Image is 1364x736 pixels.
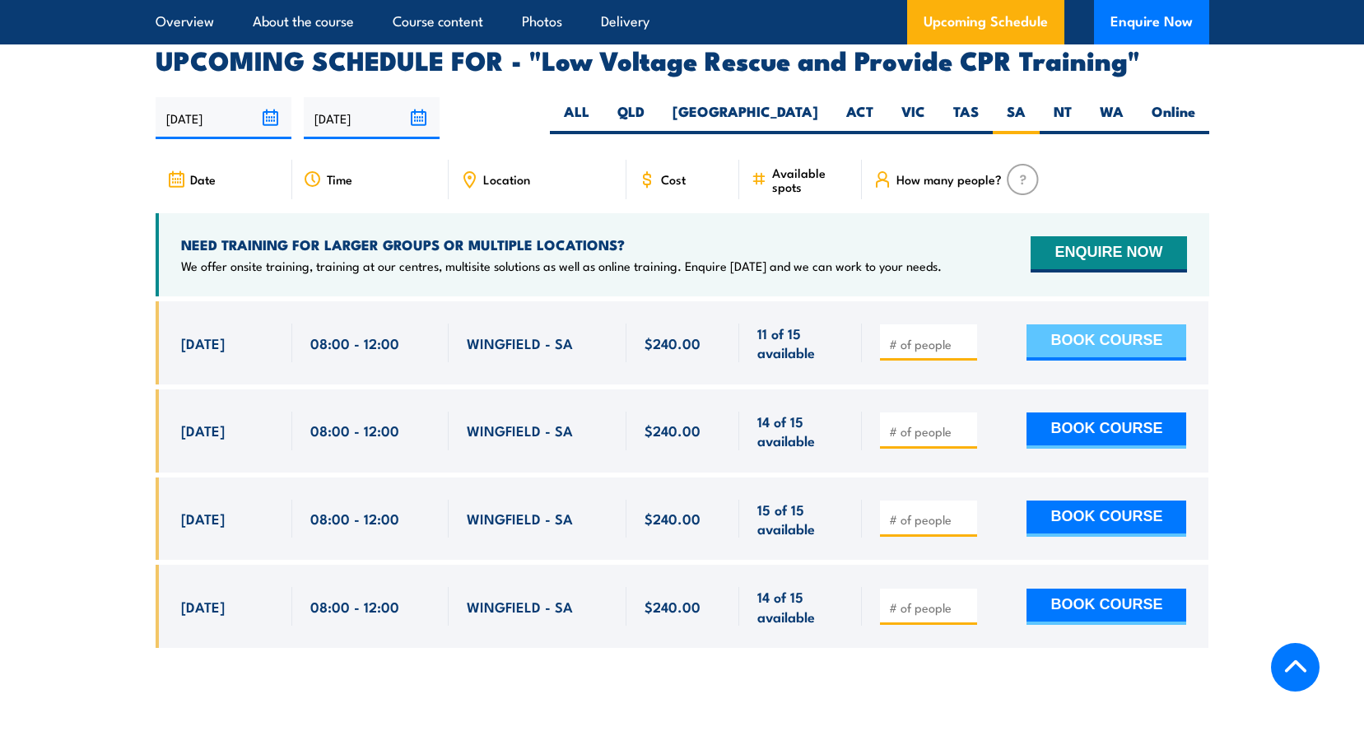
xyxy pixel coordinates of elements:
span: How many people? [896,172,1002,186]
label: WA [1086,102,1138,134]
span: Cost [661,172,686,186]
span: 08:00 - 12:00 [310,509,399,528]
label: VIC [887,102,939,134]
span: $240.00 [645,509,701,528]
span: Available spots [772,165,850,193]
input: To date [304,97,440,139]
label: Online [1138,102,1209,134]
input: # of people [889,511,971,528]
span: [DATE] [181,333,225,352]
label: ACT [832,102,887,134]
label: NT [1040,102,1086,134]
span: [DATE] [181,421,225,440]
h2: UPCOMING SCHEDULE FOR - "Low Voltage Rescue and Provide CPR Training" [156,48,1209,71]
span: 11 of 15 available [757,324,844,362]
span: [DATE] [181,597,225,616]
label: [GEOGRAPHIC_DATA] [659,102,832,134]
input: From date [156,97,291,139]
span: 08:00 - 12:00 [310,597,399,616]
span: 15 of 15 available [757,500,844,538]
label: QLD [603,102,659,134]
label: ALL [550,102,603,134]
span: WINGFIELD - SA [467,509,573,528]
span: 08:00 - 12:00 [310,333,399,352]
span: $240.00 [645,597,701,616]
p: We offer onsite training, training at our centres, multisite solutions as well as online training... [181,258,942,274]
button: BOOK COURSE [1026,412,1186,449]
input: # of people [889,423,971,440]
button: BOOK COURSE [1026,324,1186,361]
span: 08:00 - 12:00 [310,421,399,440]
input: # of people [889,599,971,616]
button: ENQUIRE NOW [1031,236,1186,273]
button: BOOK COURSE [1026,501,1186,537]
label: TAS [939,102,993,134]
span: 14 of 15 available [757,587,844,626]
span: Date [190,172,216,186]
input: # of people [889,336,971,352]
span: WINGFIELD - SA [467,333,573,352]
span: 14 of 15 available [757,412,844,450]
span: Time [327,172,352,186]
span: $240.00 [645,333,701,352]
button: BOOK COURSE [1026,589,1186,625]
span: Location [483,172,530,186]
label: SA [993,102,1040,134]
span: [DATE] [181,509,225,528]
h4: NEED TRAINING FOR LARGER GROUPS OR MULTIPLE LOCATIONS? [181,235,942,254]
span: $240.00 [645,421,701,440]
span: WINGFIELD - SA [467,421,573,440]
span: WINGFIELD - SA [467,597,573,616]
